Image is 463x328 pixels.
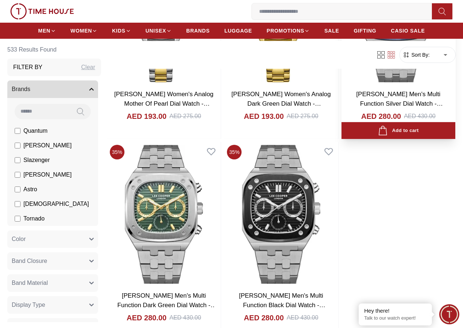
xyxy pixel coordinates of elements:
[12,235,26,244] span: Color
[7,230,98,248] button: Color
[23,170,72,179] span: [PERSON_NAME]
[267,24,310,37] a: PROMOTIONS
[267,27,305,34] span: PROMOTIONS
[7,296,98,314] button: Display Type
[23,127,48,135] span: Quantum
[7,252,98,270] button: Band Closure
[324,27,339,34] span: SALE
[356,91,443,116] a: [PERSON_NAME] Men's Multi Function Silver Dial Watch - LC08023.390
[107,142,221,287] img: Lee Cooper Men's Multi Function Dark Green Dial Watch - LC08023.370
[186,24,210,37] a: BRANDS
[244,313,284,323] h4: AED 280.00
[404,112,436,121] div: AED 430.00
[112,27,125,34] span: KIDS
[23,141,72,150] span: [PERSON_NAME]
[15,216,20,222] input: Tornado
[23,156,50,165] span: Slazenger
[354,27,376,34] span: GIFTING
[12,85,30,94] span: Brands
[364,307,426,314] div: Hey there!
[81,63,95,72] div: Clear
[23,200,89,208] span: [DEMOGRAPHIC_DATA]
[231,91,331,116] a: [PERSON_NAME] Women's Analog Dark Green Dial Watch - LC08024.170
[324,24,339,37] a: SALE
[15,186,20,192] input: Astro
[224,27,252,34] span: LUGGAGE
[7,80,98,98] button: Brands
[403,51,430,59] button: Sort By:
[227,145,242,159] span: 35 %
[410,51,430,59] span: Sort By:
[15,172,20,178] input: [PERSON_NAME]
[112,24,131,37] a: KIDS
[169,313,201,322] div: AED 430.00
[127,313,167,323] h4: AED 280.00
[239,292,325,318] a: [PERSON_NAME] Men's Multi Function Black Dial Watch - LC08023.350
[146,24,172,37] a: UNISEX
[23,185,37,194] span: Astro
[15,128,20,134] input: Quantum
[7,274,98,292] button: Band Material
[71,24,98,37] a: WOMEN
[117,292,216,318] a: [PERSON_NAME] Men's Multi Function Dark Green Dial Watch - LC08023.370
[38,27,50,34] span: MEN
[186,27,210,34] span: BRANDS
[15,157,20,163] input: Slazenger
[7,41,101,59] h6: 533 Results Found
[127,111,167,121] h4: AED 193.00
[12,301,45,309] span: Display Type
[71,27,92,34] span: WOMEN
[224,24,252,37] a: LUGGAGE
[364,315,426,321] p: Talk to our watch expert!
[287,313,318,322] div: AED 430.00
[391,24,425,37] a: CASIO SALE
[169,112,201,121] div: AED 275.00
[15,201,20,207] input: [DEMOGRAPHIC_DATA]
[12,279,48,287] span: Band Material
[38,24,56,37] a: MEN
[13,63,42,72] h3: Filter By
[10,3,74,19] img: ...
[341,122,455,139] button: Add to cart
[224,142,338,287] img: Lee Cooper Men's Multi Function Black Dial Watch - LC08023.350
[391,27,425,34] span: CASIO SALE
[361,111,401,121] h4: AED 280.00
[146,27,166,34] span: UNISEX
[110,145,124,159] span: 35 %
[12,257,47,265] span: Band Closure
[114,91,213,116] a: [PERSON_NAME] Women's Analog Mother Of Pearl Dial Watch - LC08024.220
[244,111,284,121] h4: AED 193.00
[354,24,376,37] a: GIFTING
[439,304,459,324] div: Chat Widget
[15,143,20,148] input: [PERSON_NAME]
[287,112,318,121] div: AED 275.00
[378,126,419,136] div: Add to cart
[23,214,45,223] span: Tornado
